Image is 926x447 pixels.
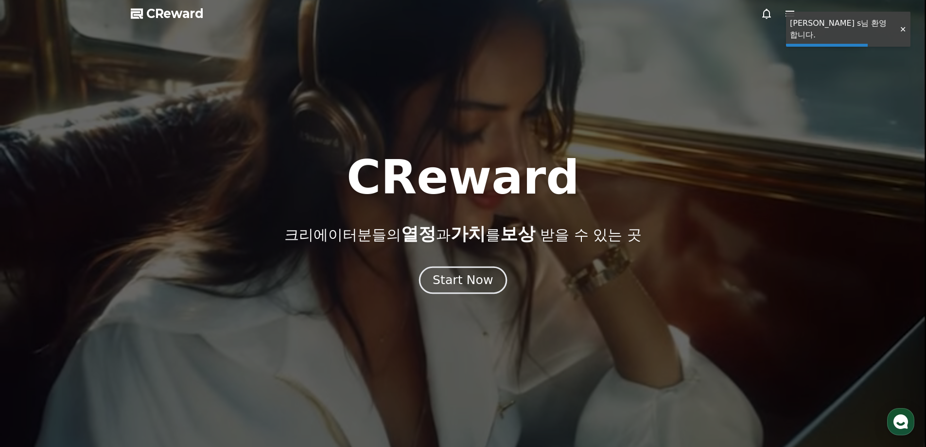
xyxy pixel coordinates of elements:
h1: CReward [347,154,579,201]
button: Start Now [419,266,507,294]
div: Start Now [433,272,493,288]
span: 설정 [150,323,162,331]
span: 열정 [401,224,436,244]
span: CReward [146,6,204,21]
span: 대화 [89,323,101,331]
span: 홈 [31,323,36,331]
a: CReward [131,6,204,21]
span: 가치 [451,224,486,244]
p: 크리에이터분들의 과 를 받을 수 있는 곳 [284,224,641,244]
a: 홈 [3,308,64,333]
a: Start Now [421,277,505,286]
a: 설정 [125,308,187,333]
span: 보상 [500,224,535,244]
a: 대화 [64,308,125,333]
